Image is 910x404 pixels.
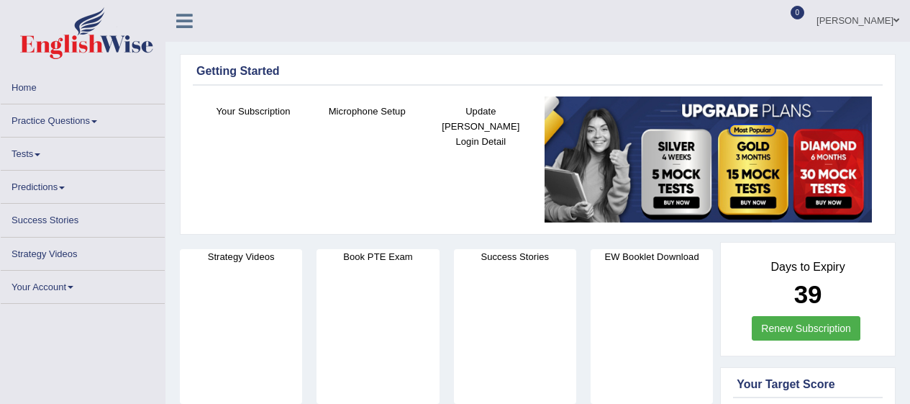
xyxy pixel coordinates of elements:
[454,249,576,264] h4: Success Stories
[1,71,165,99] a: Home
[317,249,439,264] h4: Book PTE Exam
[752,316,860,341] a: Renew Subscription
[431,104,530,149] h4: Update [PERSON_NAME] Login Detail
[1,271,165,299] a: Your Account
[317,104,417,119] h4: Microphone Setup
[794,280,822,308] b: 39
[1,171,165,199] a: Predictions
[1,104,165,133] a: Practice Questions
[737,261,879,274] h4: Days to Expiry
[737,376,879,393] div: Your Target Score
[196,63,879,80] div: Getting Started
[1,138,165,166] a: Tests
[180,249,302,264] h4: Strategy Videos
[1,238,165,266] a: Strategy Videos
[791,6,805,19] span: 0
[204,104,303,119] h4: Your Subscription
[545,96,872,223] img: small5.jpg
[591,249,713,264] h4: EW Booklet Download
[1,204,165,232] a: Success Stories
